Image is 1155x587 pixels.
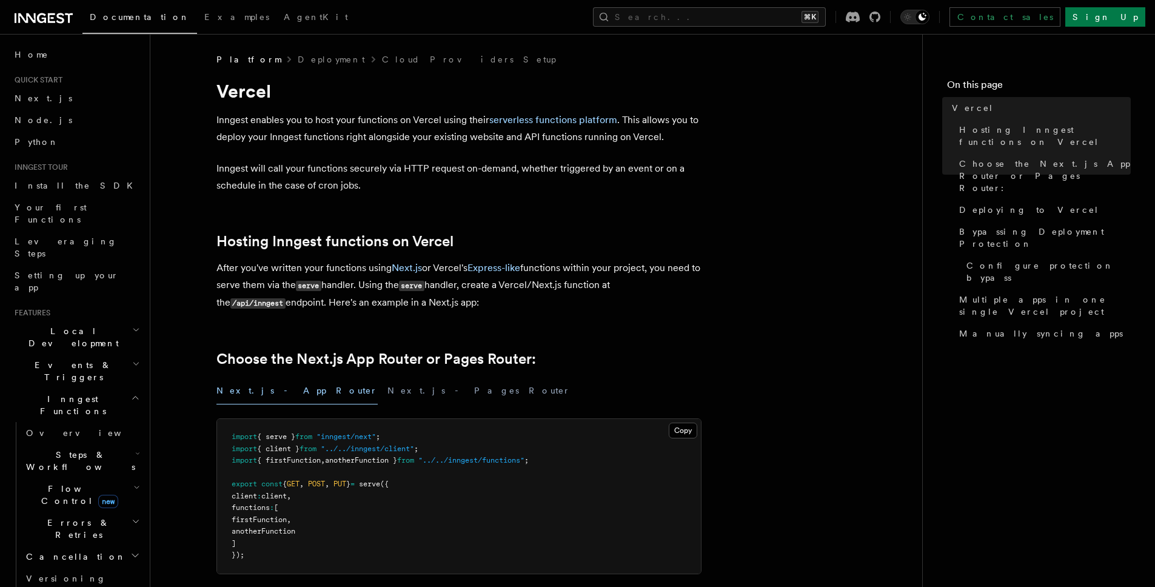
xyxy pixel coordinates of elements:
[232,539,236,548] span: ]
[414,444,418,453] span: ;
[287,480,300,488] span: GET
[232,492,257,500] span: client
[954,221,1131,255] a: Bypassing Deployment Protection
[954,119,1131,153] a: Hosting Inngest functions on Vercel
[283,480,287,488] span: {
[382,53,556,65] a: Cloud Providers Setup
[232,515,287,524] span: firstFunction
[10,325,132,349] span: Local Development
[232,444,257,453] span: import
[966,260,1131,284] span: Configure protection bypass
[959,226,1131,250] span: Bypassing Deployment Protection
[232,480,257,488] span: export
[274,503,278,512] span: [
[952,102,994,114] span: Vercel
[418,456,524,465] span: "../../inngest/functions"
[21,551,126,563] span: Cancellation
[21,478,142,512] button: Flow Controlnew
[949,7,1060,27] a: Contact sales
[376,432,380,441] span: ;
[399,281,424,291] code: serve
[392,262,422,273] a: Next.js
[959,158,1131,194] span: Choose the Next.js App Router or Pages Router:
[21,512,142,546] button: Errors & Retries
[21,449,135,473] span: Steps & Workflows
[959,124,1131,148] span: Hosting Inngest functions on Vercel
[959,204,1099,216] span: Deploying to Vercel
[257,432,295,441] span: { serve }
[15,49,49,61] span: Home
[316,432,376,441] span: "inngest/next"
[21,422,142,444] a: Overview
[232,527,295,535] span: anotherFunction
[10,359,132,383] span: Events & Triggers
[380,480,389,488] span: ({
[10,163,68,172] span: Inngest tour
[216,351,536,367] a: Choose the Next.js App Router or Pages Router:
[257,444,300,453] span: { client }
[270,503,274,512] span: :
[284,12,348,22] span: AgentKit
[261,480,283,488] span: const
[216,53,281,65] span: Platform
[954,199,1131,221] a: Deploying to Vercel
[593,7,826,27] button: Search...⌘K
[21,546,142,568] button: Cancellation
[257,456,321,465] span: { firstFunction
[346,480,350,488] span: }
[669,423,697,438] button: Copy
[261,492,287,500] span: client
[10,320,142,354] button: Local Development
[232,432,257,441] span: import
[216,80,701,102] h1: Vercel
[15,270,119,292] span: Setting up your app
[216,160,701,194] p: Inngest will call your functions securely via HTTP request on-demand, whether triggered by an eve...
[21,483,133,507] span: Flow Control
[15,93,72,103] span: Next.js
[15,181,140,190] span: Install the SDK
[197,4,276,33] a: Examples
[321,456,325,465] span: ,
[82,4,197,34] a: Documentation
[15,137,59,147] span: Python
[10,109,142,131] a: Node.js
[10,354,142,388] button: Events & Triggers
[15,236,117,258] span: Leveraging Steps
[300,444,316,453] span: from
[15,203,87,224] span: Your first Functions
[295,432,312,441] span: from
[232,456,257,465] span: import
[959,293,1131,318] span: Multiple apps in one single Vercel project
[802,11,819,23] kbd: ⌘K
[524,456,529,465] span: ;
[10,175,142,196] a: Install the SDK
[10,230,142,264] a: Leveraging Steps
[216,233,454,250] a: Hosting Inngest functions on Vercel
[325,480,329,488] span: ,
[333,480,346,488] span: PUT
[216,377,378,404] button: Next.js - App Router
[21,517,132,541] span: Errors & Retries
[962,255,1131,289] a: Configure protection bypass
[216,260,701,312] p: After you've written your functions using or Vercel's functions within your project, you need to ...
[10,388,142,422] button: Inngest Functions
[947,97,1131,119] a: Vercel
[10,308,50,318] span: Features
[10,87,142,109] a: Next.js
[350,480,355,488] span: =
[298,53,365,65] a: Deployment
[900,10,929,24] button: Toggle dark mode
[98,495,118,508] span: new
[90,12,190,22] span: Documentation
[489,114,617,126] a: serverless functions platform
[397,456,414,465] span: from
[387,377,571,404] button: Next.js - Pages Router
[10,393,131,417] span: Inngest Functions
[296,281,321,291] code: serve
[257,492,261,500] span: :
[216,112,701,146] p: Inngest enables you to host your functions on Vercel using their . This allows you to deploy your...
[10,75,62,85] span: Quick start
[954,323,1131,344] a: Manually syncing apps
[232,503,270,512] span: functions
[15,115,72,125] span: Node.js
